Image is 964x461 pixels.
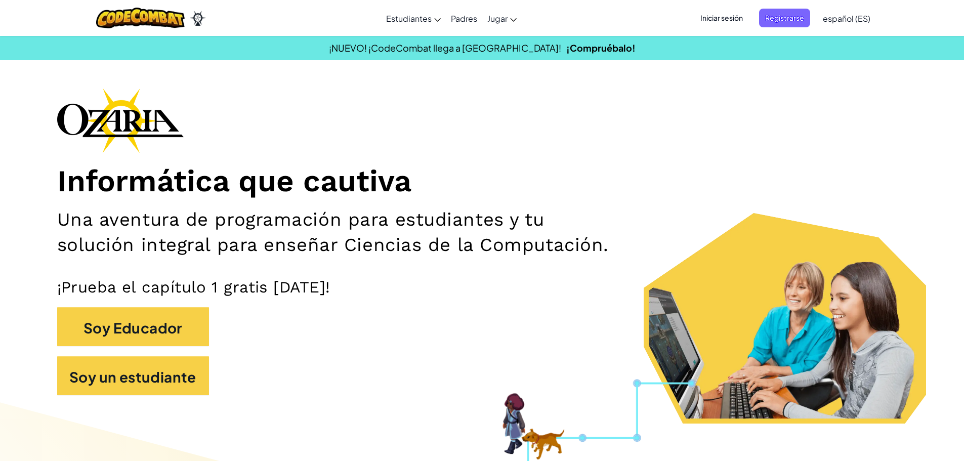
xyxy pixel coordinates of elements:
img: Ozaria [190,11,206,26]
button: Registrarse [759,9,810,27]
font: Informática que cautiva [57,163,411,199]
font: Soy Educador [83,319,182,337]
a: español (ES) [818,5,875,32]
a: ¡Compruébalo! [566,42,636,54]
button: Soy Educador [57,307,209,346]
font: Registrarse [765,13,804,22]
font: Estudiantes [386,13,432,24]
a: Estudiantes [381,5,446,32]
font: ¡NUEVO! ¡CodeCombat llega a [GEOGRAPHIC_DATA]! [329,42,561,54]
img: Logotipo de CodeCombat [96,8,185,28]
a: Padres [446,5,482,32]
font: Una aventura de programación para estudiantes y tu solución integral para enseñar Ciencias de la ... [57,208,609,255]
img: Logotipo de la marca Ozaria [57,88,184,153]
font: ¡Prueba el capítulo 1 gratis [DATE]! [57,278,330,297]
button: Iniciar sesión [694,9,749,27]
font: Soy un estudiante [69,368,196,386]
font: español (ES) [823,13,870,24]
font: Padres [451,13,477,24]
font: Iniciar sesión [700,13,743,22]
font: Jugar [487,13,508,24]
button: Soy un estudiante [57,356,209,395]
a: Jugar [482,5,522,32]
